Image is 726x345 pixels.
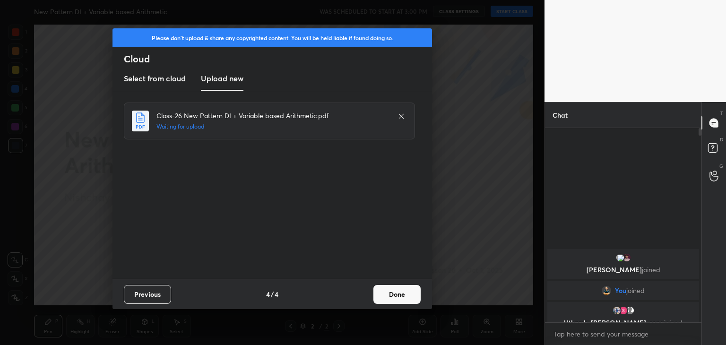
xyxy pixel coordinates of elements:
button: Done [373,285,421,304]
h4: 4 [266,289,270,299]
h5: Waiting for upload [156,122,388,131]
p: G [719,163,723,170]
p: T [720,110,723,117]
p: [PERSON_NAME] [553,266,693,274]
img: default.png [625,306,635,315]
img: d84243986e354267bcc07dcb7018cb26.file [602,286,611,295]
span: joined [626,287,645,294]
h2: Cloud [124,53,432,65]
span: You [615,287,626,294]
h4: Class-26 New Pattern DI + Variable based Arithmetic.pdf [156,111,388,121]
p: D [720,136,723,143]
h4: 4 [275,289,278,299]
p: Chat [545,103,575,128]
img: d4115751e44146678f03a3f62549865b.jpg [622,253,631,262]
h3: Upload new [201,73,243,84]
h4: / [271,289,274,299]
h3: Select from cloud [124,73,186,84]
span: joined [664,318,683,327]
button: Previous [124,285,171,304]
p: Utkarsh, [PERSON_NAME], sona [553,319,693,327]
div: grid [545,247,701,323]
span: joined [642,265,660,274]
img: 69a308ca8ce24daabacf37b3374985f2.jpg [612,306,622,315]
div: Please don't upload & share any copyrighted content. You will be held liable if found doing so. [112,28,432,47]
img: 3 [619,306,628,315]
img: 3 [615,253,625,262]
